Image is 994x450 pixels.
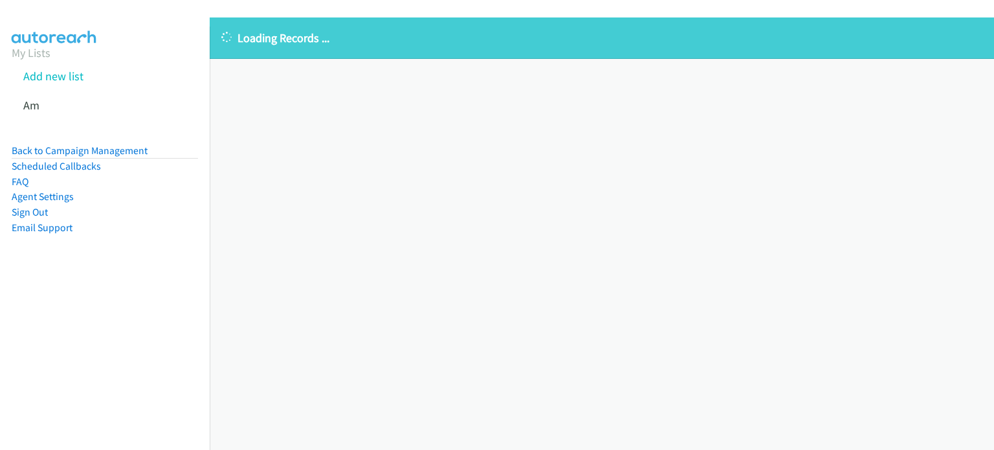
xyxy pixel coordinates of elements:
[23,98,39,113] a: Am
[12,175,28,188] a: FAQ
[12,160,101,172] a: Scheduled Callbacks
[12,45,50,60] a: My Lists
[12,221,72,234] a: Email Support
[12,144,148,157] a: Back to Campaign Management
[221,29,982,47] p: Loading Records ...
[23,69,83,84] a: Add new list
[12,206,48,218] a: Sign Out
[12,190,74,203] a: Agent Settings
